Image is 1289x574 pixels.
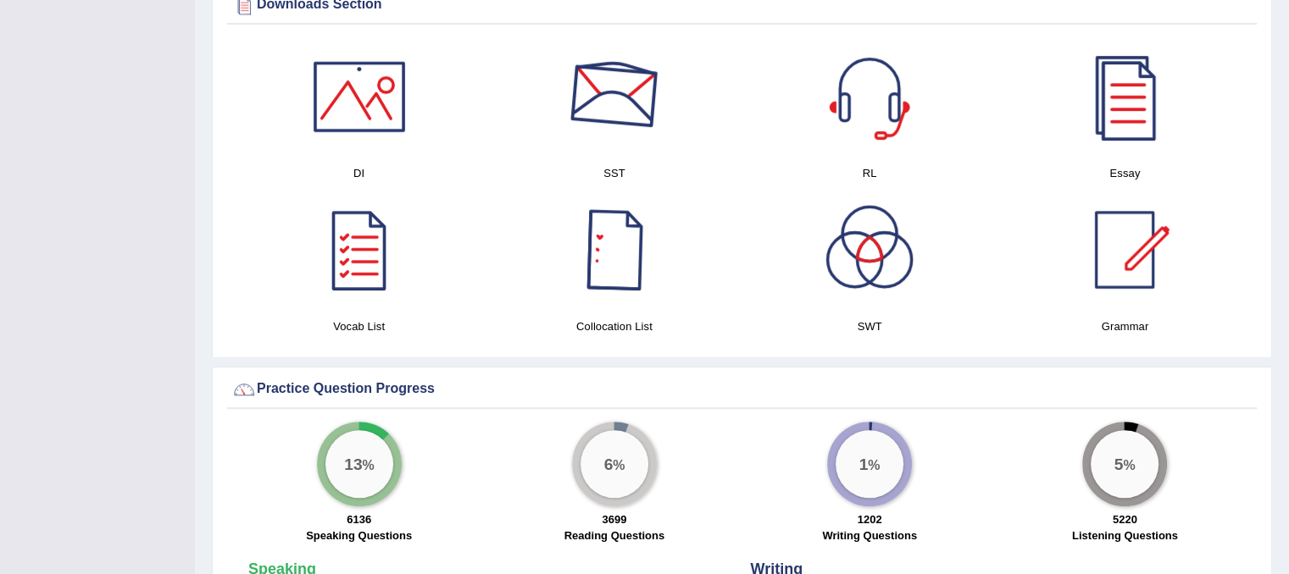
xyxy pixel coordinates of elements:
[325,430,393,498] div: %
[495,317,733,335] h4: Collocation List
[751,317,989,335] h4: SWT
[602,513,626,526] strong: 3699
[1072,527,1178,544] label: Listening Questions
[603,455,613,473] big: 6
[836,430,903,498] div: %
[1091,430,1158,498] div: %
[1114,455,1124,473] big: 5
[564,527,664,544] label: Reading Questions
[859,455,869,473] big: 1
[240,164,478,182] h4: DI
[858,513,882,526] strong: 1202
[344,455,362,473] big: 13
[240,317,478,335] h4: Vocab List
[495,164,733,182] h4: SST
[347,513,371,526] strong: 6136
[1006,164,1244,182] h4: Essay
[1113,513,1137,526] strong: 5220
[822,527,917,544] label: Writing Questions
[231,377,1253,402] div: Practice Question Progress
[581,430,648,498] div: %
[1006,317,1244,335] h4: Grammar
[751,164,989,182] h4: RL
[306,527,412,544] label: Speaking Questions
